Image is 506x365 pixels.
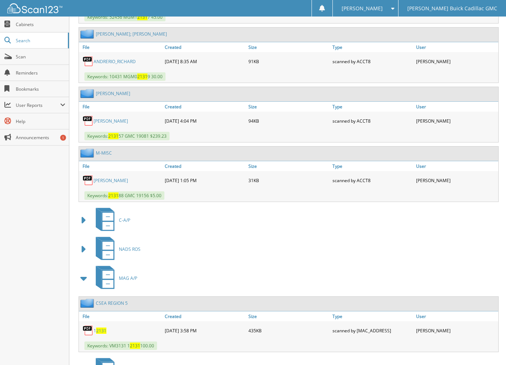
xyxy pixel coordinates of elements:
a: Size [247,42,331,52]
div: [DATE] 4:04 PM [163,113,247,128]
span: Search [16,37,64,44]
a: File [79,161,163,171]
span: Reminders [16,70,65,76]
div: [DATE] 3:58 PM [163,323,247,338]
span: Keywords: 88 GMC 19156 $5.00 [84,191,164,200]
span: Bookmarks [16,86,65,92]
a: Created [163,42,247,52]
span: [PERSON_NAME] [342,6,383,11]
img: scan123-logo-white.svg [7,3,62,13]
span: Announcements [16,134,65,141]
div: scanned by ACCT8 [331,173,415,188]
a: User [414,161,498,171]
span: Keywords: 57 GMC 19081 $239.23 [84,132,170,140]
div: [PERSON_NAME] [414,323,498,338]
a: File [79,311,163,321]
a: User [414,311,498,321]
img: folder2.png [80,29,96,39]
a: CSEA REGION 5 [96,300,128,306]
a: NADS ROS [91,235,141,264]
span: 2131 [96,328,106,334]
span: Keywords: 10431 MGM0 9 30.00 [84,72,165,81]
a: ANDRERIO_RICHARD [94,58,136,65]
a: User [414,102,498,112]
div: [DATE] 8:35 AM [163,54,247,69]
span: 2131 [137,73,148,80]
a: Size [247,311,331,321]
a: Size [247,102,331,112]
a: [PERSON_NAME]; [PERSON_NAME] [96,31,167,37]
a: File [79,102,163,112]
span: 2131 [108,192,119,199]
span: MAG A/P [119,275,137,281]
img: folder2.png [80,89,96,98]
span: 2131 [108,133,119,139]
span: Help [16,118,65,124]
div: scanned by ACCT8 [331,113,415,128]
img: PDF.png [83,56,94,67]
span: [PERSON_NAME] Buick Cadillac GMC [407,6,497,11]
span: User Reports [16,102,60,108]
a: [PERSON_NAME] [94,118,128,124]
a: File [79,42,163,52]
div: 31KB [247,173,331,188]
img: PDF.png [83,325,94,336]
div: [PERSON_NAME] [414,54,498,69]
a: Created [163,102,247,112]
div: 91KB [247,54,331,69]
span: Keywords: 52456 MGM1 7 45.00 [84,13,165,21]
div: [PERSON_NAME] [414,113,498,128]
a: Created [163,311,247,321]
img: folder2.png [80,148,96,158]
span: Keywords: VM3131 1 100.00 [84,341,157,350]
div: scanned by ACCT8 [331,54,415,69]
div: 435KB [247,323,331,338]
span: 2131 [137,14,148,20]
a: Type [331,42,415,52]
span: 2131 [130,343,140,349]
img: PDF.png [83,115,94,126]
span: Cabinets [16,21,65,28]
img: PDF.png [83,175,94,186]
a: User [414,42,498,52]
span: C-A/P [119,217,130,223]
a: Type [331,102,415,112]
span: Scan [16,54,65,60]
div: [DATE] 1:05 PM [163,173,247,188]
a: 12131 [94,328,106,334]
a: Type [331,311,415,321]
div: 1 [60,135,66,141]
a: MAG A/P [91,264,137,293]
a: Size [247,161,331,171]
a: [PERSON_NAME] [94,177,128,184]
a: M-MISC [96,150,112,156]
a: [PERSON_NAME] [96,90,130,97]
div: 94KB [247,113,331,128]
a: Type [331,161,415,171]
a: C-A/P [91,206,130,235]
div: scanned by [MAC_ADDRESS] [331,323,415,338]
a: Created [163,161,247,171]
img: folder2.png [80,299,96,308]
div: [PERSON_NAME] [414,173,498,188]
span: NADS ROS [119,246,141,252]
